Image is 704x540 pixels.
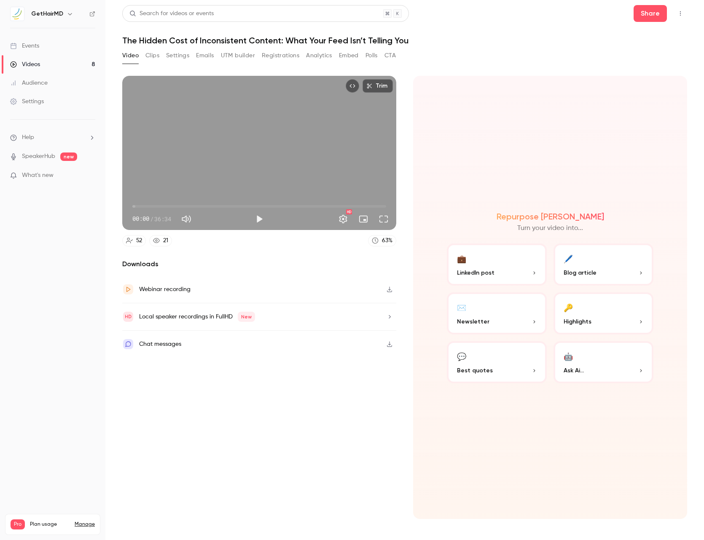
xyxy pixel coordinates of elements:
div: Webinar recording [139,284,191,294]
a: SpeakerHub [22,152,55,161]
button: Turn on miniplayer [355,211,372,227]
div: HD [346,209,352,214]
div: Settings [10,97,44,106]
button: Analytics [306,49,332,62]
span: 00:00 [132,214,149,223]
h1: The Hidden Cost of Inconsistent Content: What Your Feed Isn’t Telling You [122,35,687,45]
h2: Repurpose [PERSON_NAME] [497,211,604,222]
span: Ask Ai... [564,366,584,375]
span: What's new [22,171,54,180]
span: Plan usage [30,521,70,528]
button: Top Bar Actions [674,7,687,20]
span: Highlights [564,317,591,326]
button: 💼LinkedIn post [447,243,547,286]
div: 00:00 [132,214,171,223]
h2: Downloads [122,259,396,269]
img: GetHairMD [11,7,24,21]
button: 💬Best quotes [447,341,547,383]
div: 🤖 [564,350,573,363]
div: 🖊️ [564,252,573,265]
button: UTM builder [221,49,255,62]
div: Events [10,42,39,50]
span: 36:34 [154,214,171,223]
button: 🖊️Blog article [554,243,653,286]
h6: GetHairMD [31,10,63,18]
div: 💼 [457,252,466,265]
div: Chat messages [139,339,181,349]
button: 🤖Ask Ai... [554,341,653,383]
button: CTA [384,49,396,62]
button: Play [251,211,268,227]
button: Emails [196,49,214,62]
button: Polls [365,49,378,62]
button: Embed [339,49,359,62]
div: Search for videos or events [129,9,214,18]
span: Help [22,133,34,142]
button: ✉️Newsletter [447,292,547,334]
button: Mute [178,211,195,227]
div: 💬 [457,350,466,363]
span: New [238,312,255,322]
button: 🔑Highlights [554,292,653,334]
span: LinkedIn post [457,268,494,277]
li: help-dropdown-opener [10,133,95,142]
a: 52 [122,235,146,246]
span: Newsletter [457,317,489,326]
div: 52 [136,236,142,245]
a: 63% [368,235,396,246]
button: Settings [166,49,189,62]
button: Embed video [346,79,359,93]
div: 21 [163,236,168,245]
div: Local speaker recordings in FullHD [139,312,255,322]
span: / [150,214,153,223]
button: Registrations [262,49,299,62]
div: ✉️ [457,301,466,314]
p: Turn your video into... [517,223,583,233]
a: Manage [75,521,95,528]
span: new [60,152,77,161]
button: Full screen [375,211,392,227]
span: Pro [11,519,25,529]
a: 21 [149,235,172,246]
button: Settings [335,211,352,227]
span: Blog article [564,268,597,277]
button: Clips [145,49,159,62]
button: Share [634,5,667,22]
div: Videos [10,60,40,69]
div: 63 % [382,236,392,245]
span: Best quotes [457,366,493,375]
div: Audience [10,79,48,87]
button: Trim [363,79,393,93]
button: Video [122,49,139,62]
div: 🔑 [564,301,573,314]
